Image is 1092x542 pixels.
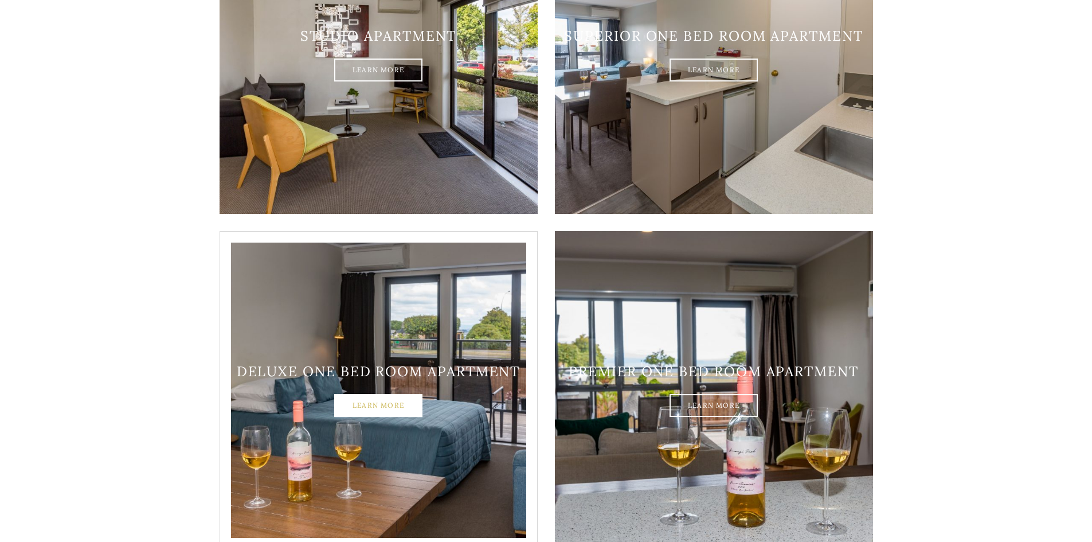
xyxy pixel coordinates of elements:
a: Learn More [334,395,422,418]
h3: Deluxe one bed room apartment [220,364,538,380]
h3: Studio Apartment [220,28,538,45]
h3: Premier one bed room apartment [555,364,873,380]
a: Learn More [670,395,758,418]
a: Learn More [334,59,422,82]
a: Learn More [670,59,758,82]
h3: Superior one bed room apartment [555,28,873,45]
